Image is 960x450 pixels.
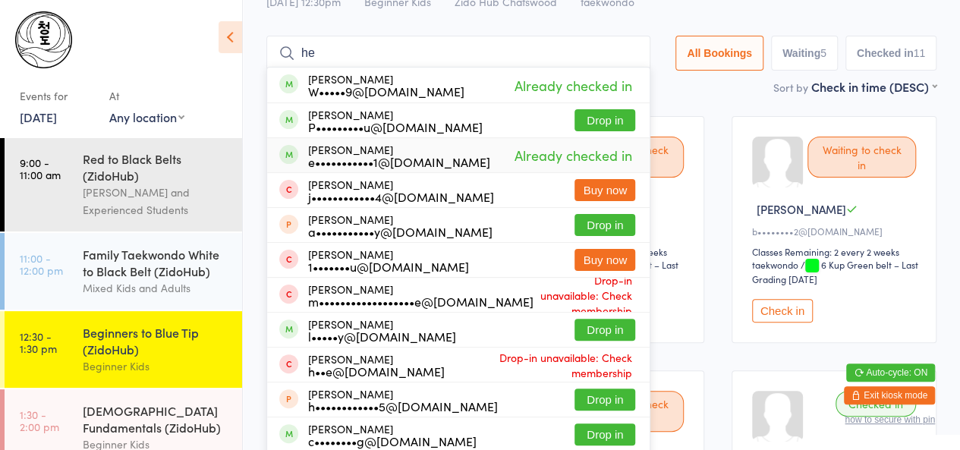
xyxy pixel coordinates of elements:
[308,295,534,307] div: m••••••••••••••••••e@[DOMAIN_NAME]
[308,109,483,133] div: [PERSON_NAME]
[807,137,916,178] div: Waiting to check in
[266,36,650,71] input: Search
[574,214,635,236] button: Drop in
[308,330,456,342] div: l•••••y@[DOMAIN_NAME]
[308,353,445,377] div: [PERSON_NAME]
[308,435,477,447] div: c••••••••g@[DOMAIN_NAME]
[574,109,635,131] button: Drop in
[811,78,936,95] div: Check in time (DESC)
[83,357,229,375] div: Beginner Kids
[771,36,838,71] button: Waiting5
[308,225,493,238] div: a•••••••••••y@[DOMAIN_NAME]
[845,36,936,71] button: Checked in11
[574,423,635,445] button: Drop in
[846,363,935,382] button: Auto-cycle: ON
[574,319,635,341] button: Drop in
[308,388,498,412] div: [PERSON_NAME]
[83,246,229,279] div: Family Taekwondo White to Black Belt (ZidoHub)
[308,143,490,168] div: [PERSON_NAME]
[308,365,445,377] div: h••e@[DOMAIN_NAME]
[109,83,184,109] div: At
[675,36,763,71] button: All Bookings
[308,121,483,133] div: P•••••••••u@[DOMAIN_NAME]
[308,260,469,272] div: 1•••••••u@[DOMAIN_NAME]
[5,233,242,310] a: 11:00 -12:00 pmFamily Taekwondo White to Black Belt (ZidoHub)Mixed Kids and Adults
[20,330,57,354] time: 12:30 - 1:30 pm
[308,283,534,307] div: [PERSON_NAME]
[574,179,635,201] button: Buy now
[308,423,477,447] div: [PERSON_NAME]
[83,324,229,357] div: Beginners to Blue Tip (ZidoHub)
[83,150,229,184] div: Red to Black Belts (ZidoHub)
[757,201,846,217] span: [PERSON_NAME]
[308,400,498,412] div: h••••••••••••5@[DOMAIN_NAME]
[510,142,635,168] span: Already checked in
[308,213,493,238] div: [PERSON_NAME]
[913,47,925,59] div: 11
[574,389,635,411] button: Drop in
[752,299,813,323] button: Check in
[15,11,72,68] img: Chungdo Taekwondo
[836,391,916,417] div: Checked in
[20,408,59,433] time: 1:30 - 2:00 pm
[752,258,798,271] div: taekwondo
[20,83,94,109] div: Events for
[845,414,935,425] button: how to secure with pin
[752,225,921,238] div: b••••••••2@[DOMAIN_NAME]
[308,156,490,168] div: e•••••••••••1@[DOMAIN_NAME]
[5,137,242,231] a: 9:00 -11:00 amRed to Black Belts (ZidoHub)[PERSON_NAME] and Experienced Students
[308,190,494,203] div: j••••••••••••4@[DOMAIN_NAME]
[83,184,229,219] div: [PERSON_NAME] and Experienced Students
[510,72,635,99] span: Already checked in
[308,85,464,97] div: W•••••9@[DOMAIN_NAME]
[574,249,635,271] button: Buy now
[20,109,57,125] a: [DATE]
[308,318,456,342] div: [PERSON_NAME]
[752,258,918,285] span: / 6 Kup Green belt – Last Grading [DATE]
[308,73,464,97] div: [PERSON_NAME]
[445,346,635,384] span: Drop-in unavailable: Check membership
[109,109,184,125] div: Any location
[5,311,242,388] a: 12:30 -1:30 pmBeginners to Blue Tip (ZidoHub)Beginner Kids
[20,156,61,181] time: 9:00 - 11:00 am
[534,269,635,322] span: Drop-in unavailable: Check membership
[820,47,826,59] div: 5
[83,279,229,297] div: Mixed Kids and Adults
[308,178,494,203] div: [PERSON_NAME]
[83,402,229,436] div: [DEMOGRAPHIC_DATA] Fundamentals (ZidoHub)
[20,252,63,276] time: 11:00 - 12:00 pm
[844,386,935,404] button: Exit kiosk mode
[308,248,469,272] div: [PERSON_NAME]
[752,245,921,258] div: Classes Remaining: 2 every 2 weeks
[773,80,808,95] label: Sort by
